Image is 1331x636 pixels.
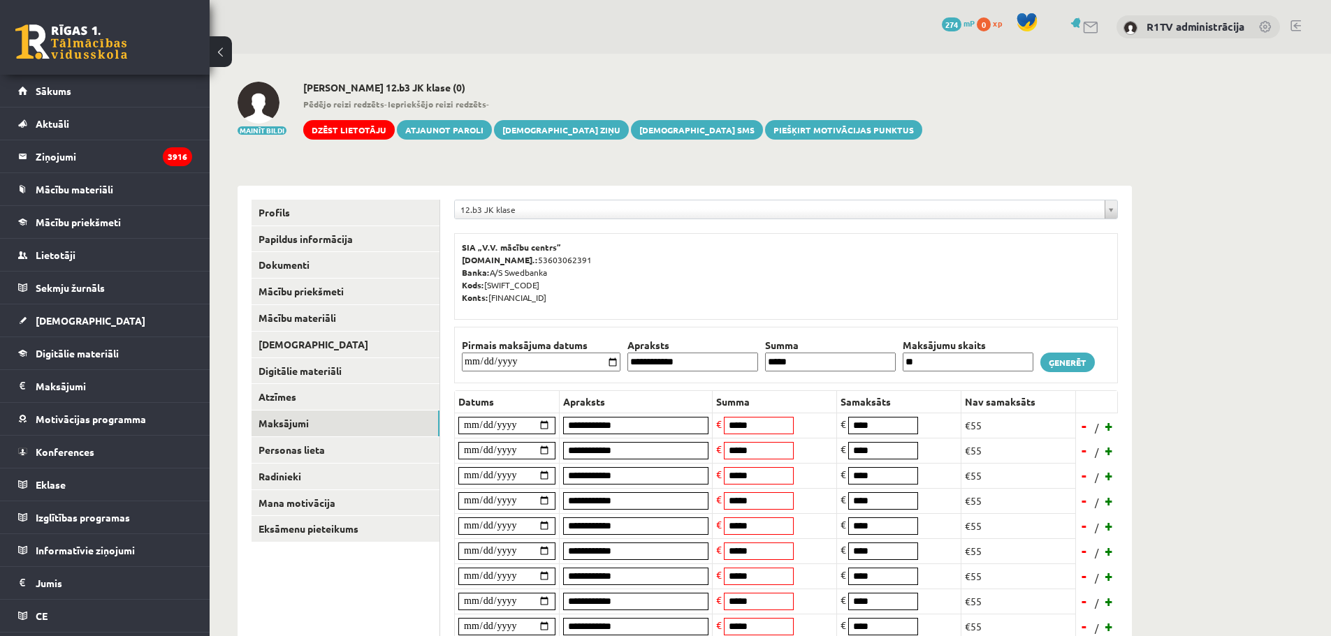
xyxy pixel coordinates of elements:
a: Eksāmenu pieteikums [252,516,439,542]
a: Mācību materiāli [18,173,192,205]
b: Pēdējo reizi redzēts [303,98,384,110]
a: Profils [252,200,439,225]
span: Informatīvie ziņojumi [36,544,135,556]
span: xp [993,17,1002,29]
h2: [PERSON_NAME] 12.b3 JK klase (0) [303,82,922,94]
legend: Ziņojumi [36,140,192,172]
a: Radinieki [252,464,439,489]
a: + [1103,415,1117,436]
b: Konts: [462,292,488,303]
span: € [841,518,846,531]
span: € [716,493,722,505]
a: Digitālie materiāli [252,358,439,384]
a: Mācību priekšmeti [252,279,439,304]
legend: Maksājumi [36,370,192,402]
span: € [716,417,722,430]
button: Mainīt bildi [238,126,286,135]
a: 0 xp [977,17,1009,29]
a: - [1077,565,1091,586]
a: - [1077,415,1091,436]
span: / [1093,621,1100,635]
a: + [1103,540,1117,561]
span: / [1093,495,1100,510]
span: 0 [977,17,991,31]
a: Maksājumi [18,370,192,402]
span: / [1093,545,1100,560]
a: Atzīmes [252,384,439,410]
b: SIA „V.V. mācību centrs” [462,242,562,253]
td: €55 [961,413,1076,438]
td: €55 [961,438,1076,463]
th: Apraksts [560,390,713,413]
span: € [716,568,722,581]
span: € [716,593,722,606]
a: Ģenerēt [1040,353,1095,372]
th: Apraksts [624,338,762,353]
span: € [716,543,722,556]
a: + [1103,490,1117,511]
b: Kods: [462,279,484,290]
span: € [841,593,846,606]
td: €55 [961,563,1076,589]
span: Sākums [36,84,71,97]
a: Sākums [18,75,192,107]
span: 274 [942,17,961,31]
span: € [716,468,722,480]
th: Datums [455,390,560,413]
a: Sekmju žurnāls [18,272,192,304]
th: Maksājumu skaits [899,338,1037,353]
a: Digitālie materiāli [18,337,192,369]
a: Mācību materiāli [252,305,439,331]
b: [DOMAIN_NAME].: [462,254,538,265]
a: + [1103,591,1117,612]
span: / [1093,520,1100,535]
a: 274 mP [942,17,975,29]
b: Banka: [462,267,490,278]
span: Sekmju žurnāls [36,281,105,294]
span: Izglītības programas [36,511,130,524]
span: Mācību materiāli [36,183,113,195]
th: Summa [713,390,837,413]
a: R1TV administrācija [1147,20,1244,34]
a: Papildus informācija [252,226,439,252]
span: / [1093,420,1100,435]
b: Iepriekšējo reizi redzēts [388,98,486,110]
th: Nav samaksāts [961,390,1076,413]
span: Eklase [36,478,66,491]
a: + [1103,515,1117,536]
a: - [1077,515,1091,536]
i: 3916 [163,147,192,166]
a: - [1077,591,1091,612]
a: + [1103,465,1117,486]
td: €55 [961,463,1076,488]
span: / [1093,445,1100,459]
a: Rīgas 1. Tālmācības vidusskola [15,24,127,59]
a: Motivācijas programma [18,403,192,435]
a: Maksājumi [252,411,439,436]
span: / [1093,596,1100,610]
a: Personas lieta [252,437,439,463]
span: / [1093,570,1100,585]
a: Ziņojumi3916 [18,140,192,172]
a: Izglītības programas [18,501,192,533]
span: / [1093,470,1100,485]
a: - [1077,490,1091,511]
a: - [1077,440,1091,461]
th: Summa [762,338,899,353]
th: Samaksāts [837,390,961,413]
a: Eklase [18,468,192,501]
span: € [841,619,846,631]
img: R1TV administrācija [1123,21,1137,35]
span: Motivācijas programma [36,413,146,425]
a: + [1103,440,1117,461]
a: Dokumenti [252,252,439,278]
span: € [716,619,722,631]
a: Mana motivācija [252,490,439,516]
span: € [841,543,846,556]
a: [DEMOGRAPHIC_DATA] SMS [631,120,763,140]
td: €55 [961,488,1076,513]
span: Konferences [36,445,94,458]
span: € [841,568,846,581]
span: € [841,443,846,455]
a: [DEMOGRAPHIC_DATA] [18,304,192,337]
